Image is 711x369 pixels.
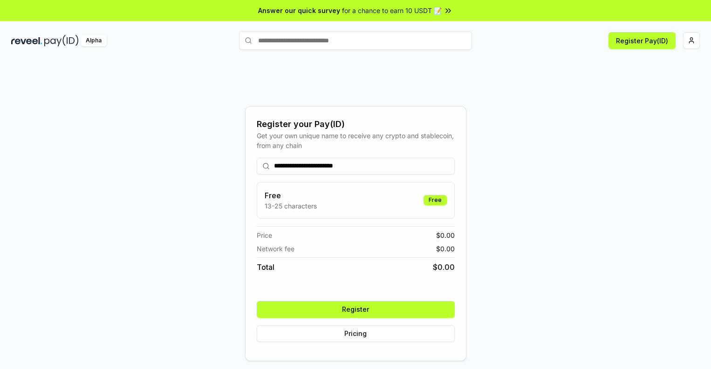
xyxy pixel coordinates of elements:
[433,262,455,273] span: $ 0.00
[265,190,317,201] h3: Free
[608,32,676,49] button: Register Pay(ID)
[257,118,455,131] div: Register your Pay(ID)
[257,301,455,318] button: Register
[436,244,455,254] span: $ 0.00
[424,195,447,205] div: Free
[11,35,42,47] img: reveel_dark
[257,325,455,342] button: Pricing
[265,201,317,211] p: 13-25 characters
[44,35,79,47] img: pay_id
[257,230,272,240] span: Price
[342,6,442,15] span: for a chance to earn 10 USDT 📝
[257,244,294,254] span: Network fee
[257,131,455,150] div: Get your own unique name to receive any crypto and stablecoin, from any chain
[436,230,455,240] span: $ 0.00
[258,6,340,15] span: Answer our quick survey
[81,35,107,47] div: Alpha
[257,262,274,273] span: Total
